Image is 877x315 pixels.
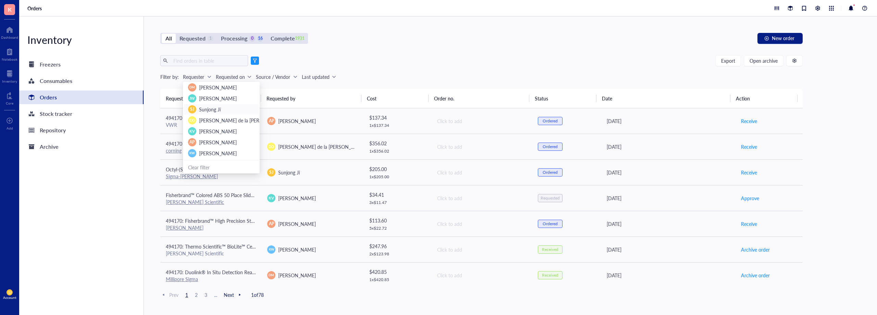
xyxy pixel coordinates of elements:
a: Core [6,90,13,105]
span: New order [772,35,794,41]
span: AP [269,221,274,227]
span: Open archive [750,58,778,63]
td: Click to add [431,108,532,134]
span: Archive order [741,246,770,253]
div: 1 x $ 205.00 [369,174,425,180]
a: Orders [27,5,43,11]
div: Ordered [543,170,558,175]
td: Click to add [431,237,532,262]
a: Freezers [19,58,144,71]
span: [PERSON_NAME] de la [PERSON_NAME] [278,143,366,150]
span: 3 [202,292,210,298]
button: Open archive [744,55,783,66]
span: SJ [190,106,194,112]
td: Click to add [431,211,532,237]
div: Ordered [543,221,558,227]
span: SJ [269,169,273,175]
span: 1 [183,292,191,298]
span: Approve [741,194,759,202]
div: $ 137.34 [369,114,425,121]
div: Click to add [437,169,527,176]
div: Add [7,126,13,130]
span: Sunjong Ji [199,106,221,113]
button: New order [757,33,803,44]
span: [PERSON_NAME] [278,118,316,124]
span: Receive [741,169,757,176]
span: KW [189,151,195,156]
div: Click to add [437,220,527,228]
div: Last updated [302,73,329,81]
div: Notebook [2,57,17,61]
div: Requested [180,34,206,43]
span: K [8,5,12,14]
div: segmented control [160,33,308,44]
span: 1 of 78 [251,292,264,298]
span: DD [269,144,274,149]
span: SJ [8,290,11,294]
span: 2 [192,292,200,298]
span: AP [269,118,274,124]
span: DD [189,118,195,123]
div: $ 205.00 [369,165,425,173]
div: Click to add [437,246,527,253]
div: Orders [40,93,57,102]
a: Millipore Sigma [166,276,198,282]
span: 494170 Falcon® 384-well White Flat Bottom TC-treated Microtest Microplate, with Lid, Sterile, 5/P... [166,140,404,147]
div: Ordered [543,144,558,149]
button: Receive [741,116,757,126]
div: 1931 [297,36,303,41]
a: Archive [19,140,144,154]
div: Click to add [437,143,527,150]
div: 16 [257,36,263,41]
div: Requested [541,195,560,201]
div: Filter by: [160,73,179,81]
div: Stock tracker [40,109,72,119]
span: [PERSON_NAME] [278,272,316,279]
th: Cost [361,89,429,108]
th: Order no. [429,89,529,108]
th: Action [730,89,798,108]
span: KW [269,247,274,252]
span: Clear filter [188,163,255,171]
span: Octyl-(S)-2HG [166,166,196,173]
div: Complete [271,34,295,43]
span: [PERSON_NAME] [278,195,316,202]
div: Archive [40,142,59,152]
button: Approve [741,193,759,204]
span: [PERSON_NAME] [199,128,237,135]
div: Ordered [543,118,558,124]
div: 1 x $ 137.34 [369,123,425,128]
div: Requested on [216,73,245,81]
button: Archive order [741,270,770,281]
div: [DATE] [607,220,730,228]
input: Find orders in table [171,56,245,66]
span: Sunjong Ji [278,169,300,176]
span: [PERSON_NAME] [199,95,237,102]
div: Dashboard [1,35,18,39]
a: [PERSON_NAME] [166,224,203,231]
div: $ 247.96 [369,242,425,250]
span: ... [211,292,220,298]
span: Export [721,58,735,63]
div: Received [542,247,558,252]
a: corning [166,147,182,154]
button: Receive [741,218,757,229]
button: Archive order [741,244,770,255]
div: 1 x $ 420.85 [369,277,425,282]
div: Freezers [40,60,61,69]
button: Export [715,55,741,66]
div: [DATE] [607,117,730,125]
span: Archive order [741,271,770,279]
div: Click to add [437,117,527,125]
span: Receive [741,143,757,150]
span: 494170: Fisherbrand™ High Precision Straight Tapered Flat Point Tweezers/Forceps [166,217,342,224]
span: Receive [741,117,757,125]
div: 1 [208,36,213,41]
div: $ 356.02 [369,140,425,147]
a: Stock tracker [19,107,144,121]
div: [DATE] [607,143,730,150]
span: DM [269,273,274,278]
a: Sigma-[PERSON_NAME] [166,173,218,180]
div: [DATE] [607,169,730,176]
span: [PERSON_NAME] de la [PERSON_NAME] [199,117,287,124]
